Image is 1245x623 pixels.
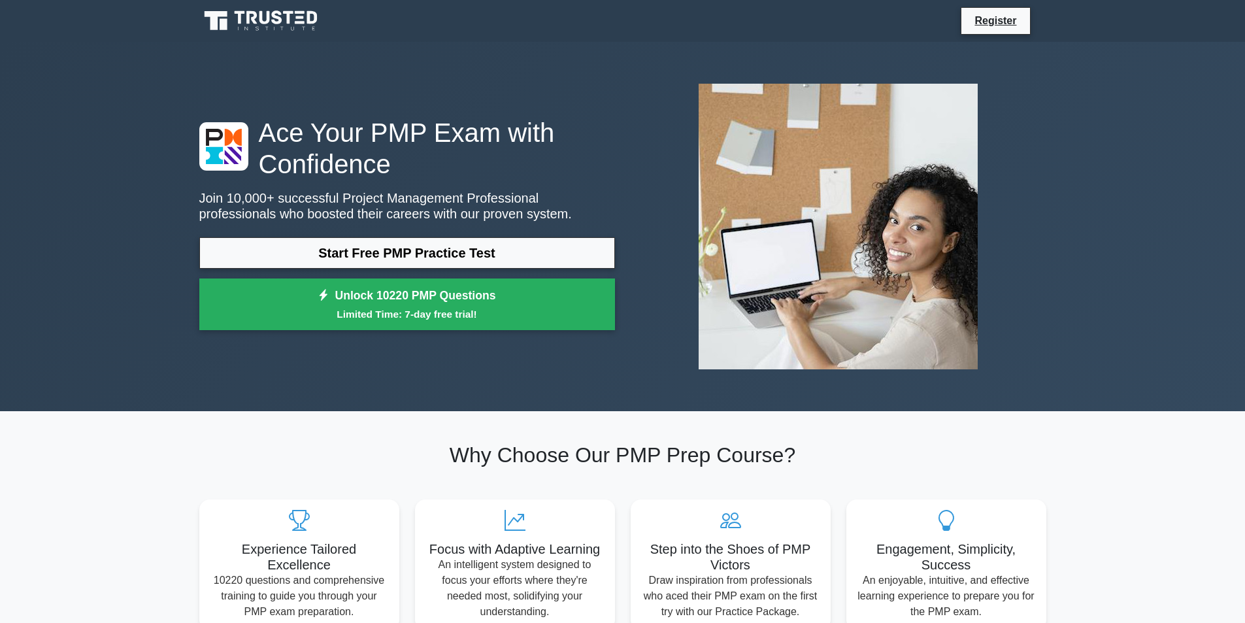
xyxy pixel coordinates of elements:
[425,557,605,620] p: An intelligent system designed to focus your efforts where they're needed most, solidifying your ...
[199,190,615,222] p: Join 10,000+ successful Project Management Professional professionals who boosted their careers w...
[857,573,1036,620] p: An enjoyable, intuitive, and effective learning experience to prepare you for the PMP exam.
[199,443,1046,467] h2: Why Choose Our PMP Prep Course?
[199,237,615,269] a: Start Free PMP Practice Test
[216,307,599,322] small: Limited Time: 7-day free trial!
[857,541,1036,573] h5: Engagement, Simplicity, Success
[199,278,615,331] a: Unlock 10220 PMP QuestionsLimited Time: 7-day free trial!
[641,541,820,573] h5: Step into the Shoes of PMP Victors
[967,12,1024,29] a: Register
[210,541,389,573] h5: Experience Tailored Excellence
[199,117,615,180] h1: Ace Your PMP Exam with Confidence
[210,573,389,620] p: 10220 questions and comprehensive training to guide you through your PMP exam preparation.
[641,573,820,620] p: Draw inspiration from professionals who aced their PMP exam on the first try with our Practice Pa...
[425,541,605,557] h5: Focus with Adaptive Learning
